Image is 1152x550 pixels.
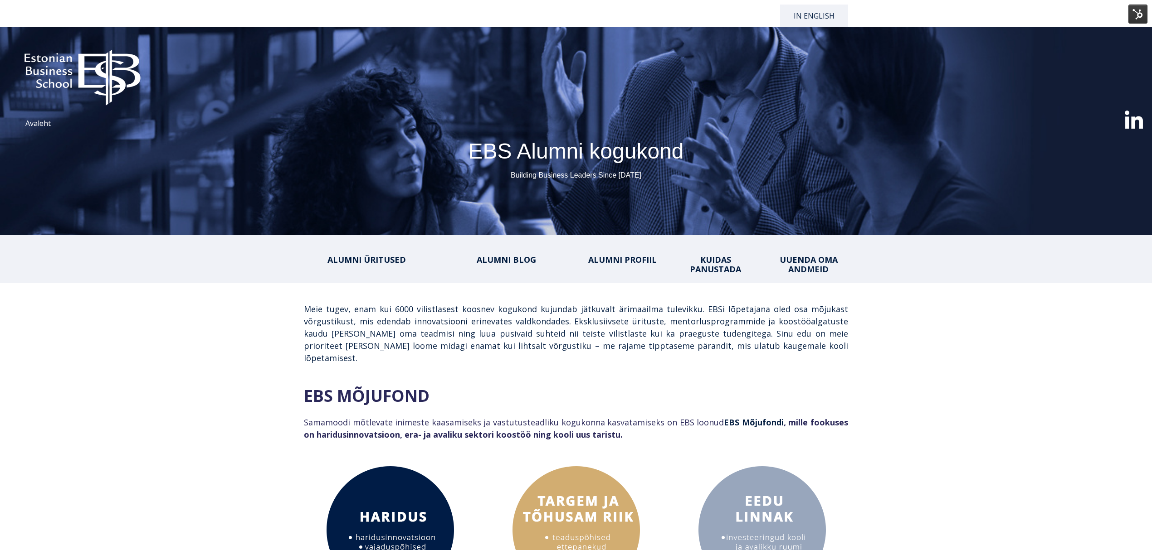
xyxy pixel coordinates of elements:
[588,254,657,265] a: ALUMNI PROFIIL
[304,304,848,363] span: Meie tugev, enam kui 6000 vilistlasest koosnev kogukond kujundab jätkuvalt ärimaailma tulevikku. ...
[477,254,536,265] a: ALUMNI BLOG
[25,118,51,128] a: Avaleht
[511,171,641,179] span: Building Business Leaders Since [DATE]
[9,36,156,111] img: ebs_logo2016_white-1
[724,417,784,428] a: Link EBS Mõjufondi
[304,417,848,440] strong: , mille fookuses on haridusinnovatsioon, era- ja avaliku sektori koostöö ning kooli uus taristu.
[690,254,741,275] a: KUIDAS PANUSTADA
[780,254,838,275] a: UUENDA OMA ANDMEID
[304,386,848,405] h2: EBS MÕJUFOND
[724,417,784,428] strong: EBS Mõjufondi
[469,139,684,163] span: EBS Alumni kogukond
[780,5,848,27] a: In English
[327,254,406,265] a: ALUMNI ÜRITUSED
[1125,111,1143,129] img: linkedin-xxl
[304,417,848,440] span: Samamoodi mõtlevate inimeste kaasamiseks ja vastutusteadliku kogukonna kasvatamiseks on EBS loonud
[1128,5,1147,24] img: HubSpot Tools Menu Toggle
